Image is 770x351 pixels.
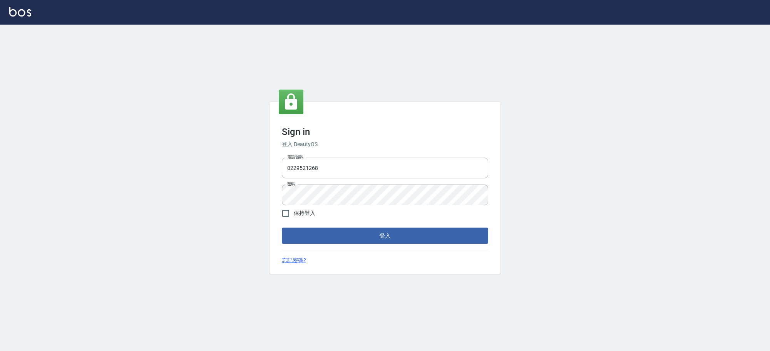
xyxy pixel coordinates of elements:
button: 登入 [282,228,488,244]
h3: Sign in [282,126,488,137]
span: 保持登入 [294,209,315,217]
h6: 登入 BeautyOS [282,140,488,148]
img: Logo [9,7,31,17]
a: 忘記密碼? [282,256,306,264]
label: 電話號碼 [287,154,303,160]
label: 密碼 [287,181,295,187]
